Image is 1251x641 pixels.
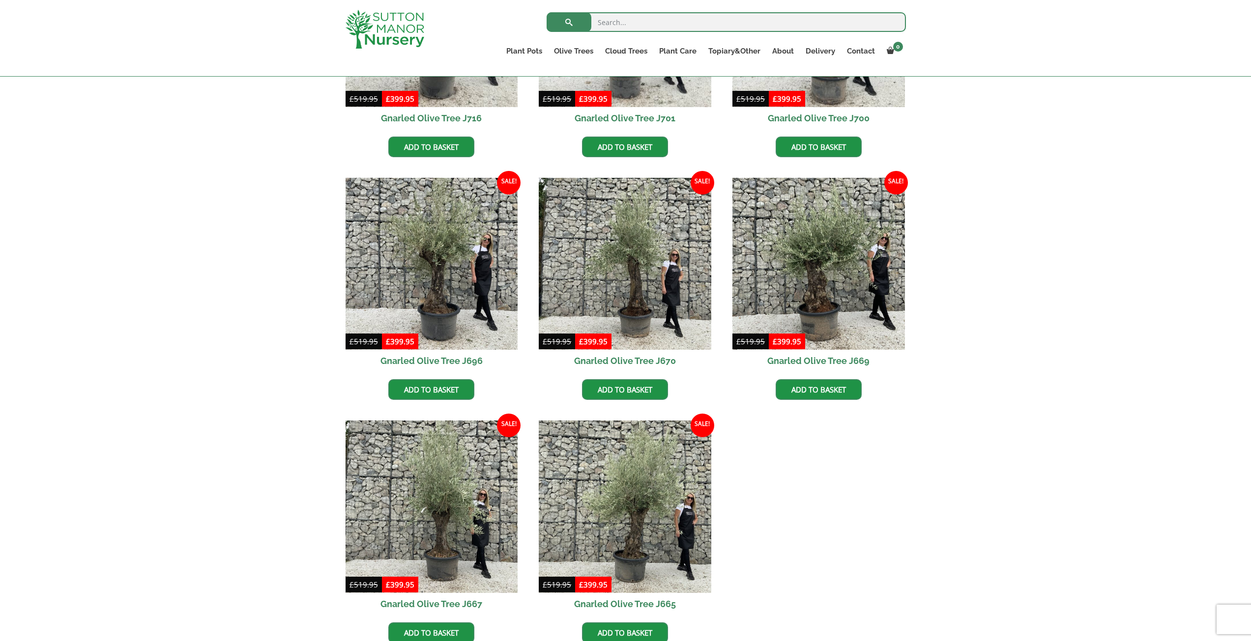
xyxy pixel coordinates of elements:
[349,580,378,589] bdi: 519.95
[773,336,777,346] span: £
[579,580,583,589] span: £
[497,414,521,437] span: Sale!
[543,336,547,346] span: £
[388,379,474,400] a: Add to basket: “Gnarled Olive Tree J696”
[386,94,414,104] bdi: 399.95
[579,94,608,104] bdi: 399.95
[579,94,583,104] span: £
[736,94,765,104] bdi: 519.95
[653,44,702,58] a: Plant Care
[702,44,766,58] a: Topiary&Other
[346,420,518,615] a: Sale! Gnarled Olive Tree J667
[539,593,711,615] h2: Gnarled Olive Tree J665
[386,580,414,589] bdi: 399.95
[736,336,765,346] bdi: 519.95
[893,42,903,52] span: 0
[841,44,881,58] a: Contact
[736,336,741,346] span: £
[547,12,906,32] input: Search...
[346,178,518,372] a: Sale! Gnarled Olive Tree J696
[539,350,711,372] h2: Gnarled Olive Tree J670
[776,379,862,400] a: Add to basket: “Gnarled Olive Tree J669”
[386,94,390,104] span: £
[346,178,518,350] img: Gnarled Olive Tree J696
[691,414,714,437] span: Sale!
[349,580,354,589] span: £
[539,420,711,615] a: Sale! Gnarled Olive Tree J665
[349,94,354,104] span: £
[579,336,583,346] span: £
[773,94,801,104] bdi: 399.95
[732,178,905,350] img: Gnarled Olive Tree J669
[497,171,521,195] span: Sale!
[548,44,599,58] a: Olive Trees
[349,336,354,346] span: £
[582,137,668,157] a: Add to basket: “Gnarled Olive Tree J701”
[773,336,801,346] bdi: 399.95
[579,580,608,589] bdi: 399.95
[386,580,390,589] span: £
[543,94,547,104] span: £
[800,44,841,58] a: Delivery
[732,350,905,372] h2: Gnarled Olive Tree J669
[388,137,474,157] a: Add to basket: “Gnarled Olive Tree J716”
[500,44,548,58] a: Plant Pots
[691,171,714,195] span: Sale!
[349,94,378,104] bdi: 519.95
[346,420,518,593] img: Gnarled Olive Tree J667
[773,94,777,104] span: £
[884,171,908,195] span: Sale!
[582,379,668,400] a: Add to basket: “Gnarled Olive Tree J670”
[349,336,378,346] bdi: 519.95
[736,94,741,104] span: £
[599,44,653,58] a: Cloud Trees
[543,336,571,346] bdi: 519.95
[539,178,711,350] img: Gnarled Olive Tree J670
[346,10,424,49] img: logo
[881,44,906,58] a: 0
[346,107,518,129] h2: Gnarled Olive Tree J716
[776,137,862,157] a: Add to basket: “Gnarled Olive Tree J700”
[543,94,571,104] bdi: 519.95
[346,350,518,372] h2: Gnarled Olive Tree J696
[732,107,905,129] h2: Gnarled Olive Tree J700
[539,107,711,129] h2: Gnarled Olive Tree J701
[543,580,547,589] span: £
[732,178,905,372] a: Sale! Gnarled Olive Tree J669
[539,420,711,593] img: Gnarled Olive Tree J665
[579,336,608,346] bdi: 399.95
[543,580,571,589] bdi: 519.95
[539,178,711,372] a: Sale! Gnarled Olive Tree J670
[386,336,390,346] span: £
[386,336,414,346] bdi: 399.95
[766,44,800,58] a: About
[346,593,518,615] h2: Gnarled Olive Tree J667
